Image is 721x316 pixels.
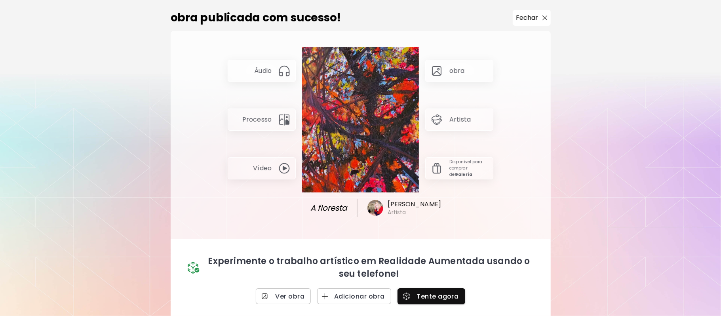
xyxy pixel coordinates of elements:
span: A floresta [295,202,348,214]
span: Ver obra [262,292,304,301]
p: Experimente o trabalho artístico em Realidade Aumentada usando o seu telefone! [204,255,535,280]
p: obra [449,67,465,75]
span: Adicionar obra [323,292,384,301]
p: Disponível para comprar de [449,159,488,178]
button: Adicionar obra [317,288,391,304]
p: Artista [449,115,471,124]
p: Processo [242,115,272,124]
button: Tente agora [398,288,465,304]
a: Ver obra [256,288,311,304]
h6: Artista [388,209,406,216]
h6: [PERSON_NAME] [388,200,441,209]
p: Vídeo [253,164,272,173]
strong: Galería [455,171,472,177]
span: Tente agora [404,292,459,301]
p: Áudio [254,67,272,75]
